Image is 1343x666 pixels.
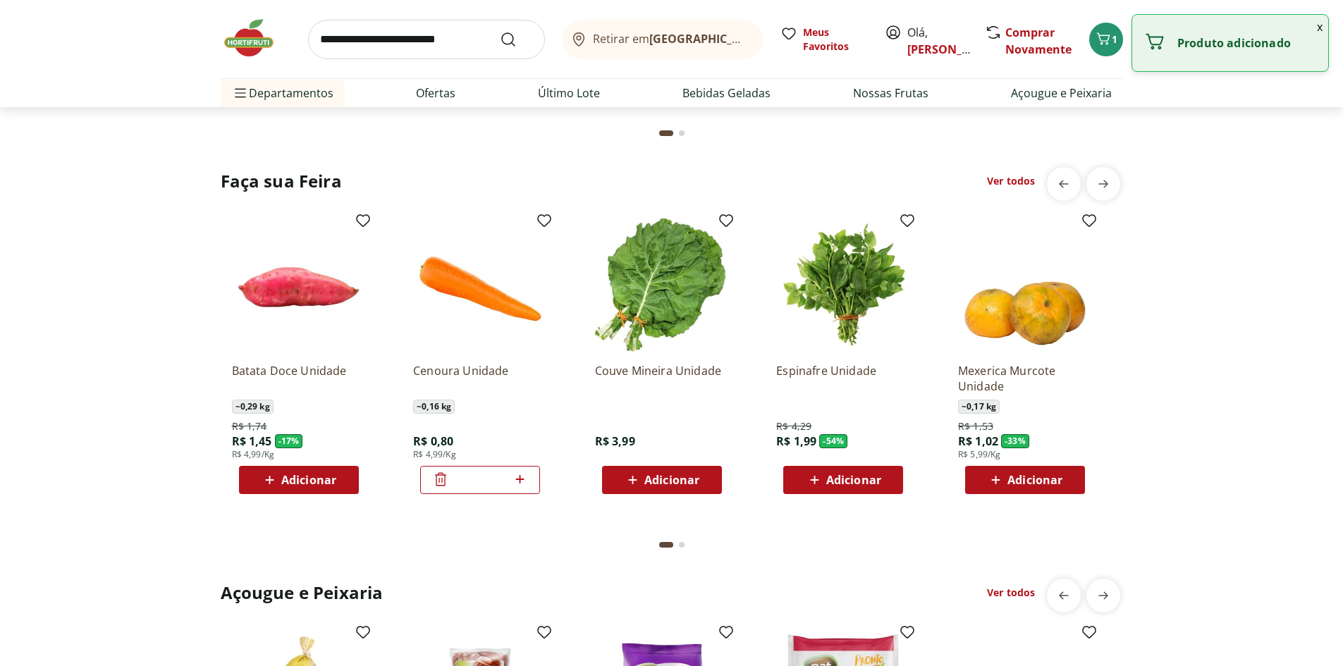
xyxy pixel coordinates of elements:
[221,17,291,59] img: Hortifruti
[232,449,275,460] span: R$ 4,99/Kg
[413,433,453,449] span: R$ 0,80
[907,42,999,57] a: [PERSON_NAME]
[416,85,455,101] a: Ofertas
[595,363,729,394] a: Couve Mineira Unidade
[776,218,910,352] img: Espinafre Unidade
[958,449,1001,460] span: R$ 5,99/Kg
[958,419,993,433] span: R$ 1,53
[776,419,811,433] span: R$ 4,29
[958,400,1000,414] span: ~ 0,17 kg
[907,24,970,58] span: Olá,
[1311,15,1328,39] button: Fechar notificação
[221,170,342,192] h2: Faça sua Feira
[538,85,600,101] a: Último Lote
[776,433,816,449] span: R$ 1,99
[232,419,267,433] span: R$ 1,74
[958,433,998,449] span: R$ 1,02
[803,25,868,54] span: Meus Favoritos
[656,116,676,150] button: Current page from fs-carousel
[1001,434,1029,448] span: - 33 %
[1047,579,1081,612] button: previous
[1047,167,1081,201] button: previous
[958,218,1092,352] img: Mexerica Murcote Unidade
[1007,474,1062,486] span: Adicionar
[413,400,455,414] span: ~ 0,16 kg
[1086,167,1120,201] button: next
[308,20,545,59] input: search
[232,218,366,352] img: Batata Doce Unidade
[595,218,729,352] img: Couve Mineira Unidade
[958,363,1092,394] a: Mexerica Murcote Unidade
[275,434,303,448] span: - 17 %
[1086,579,1120,612] button: next
[413,363,547,394] a: Cenoura Unidade
[649,31,887,47] b: [GEOGRAPHIC_DATA]/[GEOGRAPHIC_DATA]
[500,31,534,48] button: Submit Search
[413,218,547,352] img: Cenoura Unidade
[593,32,749,45] span: Retirar em
[644,474,699,486] span: Adicionar
[413,449,456,460] span: R$ 4,99/Kg
[676,528,687,562] button: Go to page 2 from fs-carousel
[232,400,274,414] span: ~ 0,29 kg
[602,466,722,494] button: Adicionar
[987,174,1035,188] a: Ver todos
[965,466,1085,494] button: Adicionar
[232,76,249,110] button: Menu
[595,433,635,449] span: R$ 3,99
[776,363,910,394] a: Espinafre Unidade
[221,581,384,604] h2: Açougue e Peixaria
[232,363,366,394] a: Batata Doce Unidade
[676,116,687,150] button: Go to page 2 from fs-carousel
[1112,32,1117,46] span: 1
[780,25,868,54] a: Meus Favoritos
[1005,25,1072,57] a: Comprar Novamente
[232,433,272,449] span: R$ 1,45
[656,528,676,562] button: Current page from fs-carousel
[783,466,903,494] button: Adicionar
[562,20,764,59] button: Retirar em[GEOGRAPHIC_DATA]/[GEOGRAPHIC_DATA]
[281,474,336,486] span: Adicionar
[853,85,928,101] a: Nossas Frutas
[232,76,333,110] span: Departamentos
[987,586,1035,600] a: Ver todos
[239,466,359,494] button: Adicionar
[826,474,881,486] span: Adicionar
[682,85,771,101] a: Bebidas Geladas
[1011,85,1112,101] a: Açougue e Peixaria
[1177,36,1317,50] p: Produto adicionado
[819,434,847,448] span: - 54 %
[1089,23,1123,56] button: Carrinho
